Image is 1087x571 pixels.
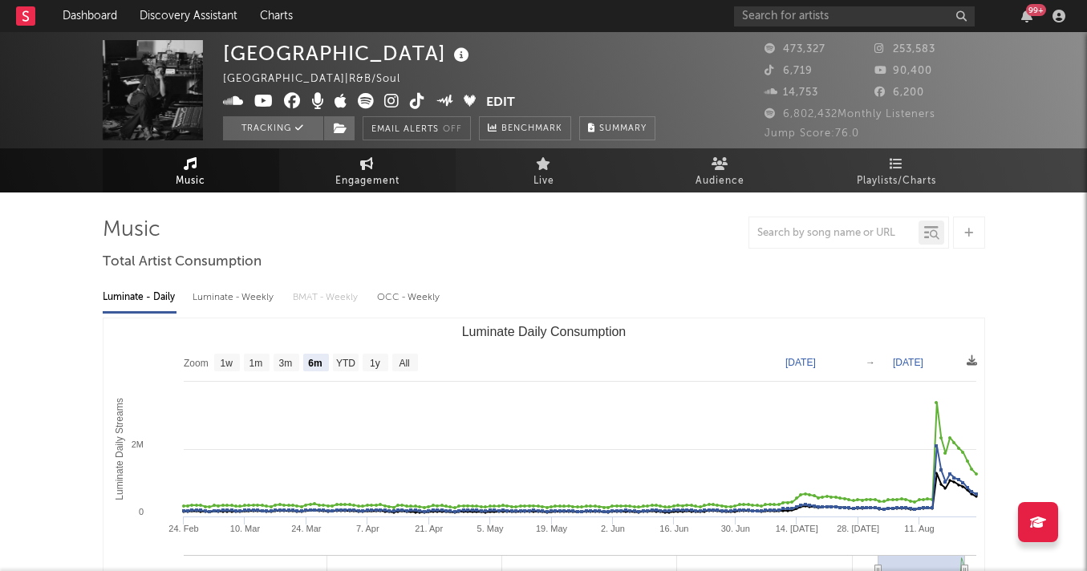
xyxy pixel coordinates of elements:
[249,358,262,369] text: 1m
[355,524,379,533] text: 7. Apr
[1021,10,1032,22] button: 99+
[809,148,985,192] a: Playlists/Charts
[443,125,462,134] em: Off
[904,524,934,533] text: 11. Aug
[535,524,567,533] text: 19. May
[1026,4,1046,16] div: 99 +
[866,357,875,368] text: →
[184,358,209,369] text: Zoom
[335,358,355,369] text: YTD
[837,524,879,533] text: 28. [DATE]
[223,70,419,89] div: [GEOGRAPHIC_DATA] | R&B/Soul
[103,148,279,192] a: Music
[734,6,975,26] input: Search for artists
[113,398,124,500] text: Luminate Daily Streams
[335,172,400,191] span: Engagement
[765,128,859,139] span: Jump Score: 76.0
[399,358,409,369] text: All
[599,124,647,133] span: Summary
[103,284,176,311] div: Luminate - Daily
[501,119,562,139] span: Benchmark
[456,148,632,192] a: Live
[229,524,260,533] text: 10. Mar
[220,358,233,369] text: 1w
[600,524,624,533] text: 2. Jun
[176,172,205,191] span: Music
[223,40,473,67] div: [GEOGRAPHIC_DATA]
[696,172,744,191] span: Audience
[775,524,817,533] text: 14. [DATE]
[461,325,626,338] text: Luminate Daily Consumption
[785,357,816,368] text: [DATE]
[579,116,655,140] button: Summary
[720,524,749,533] text: 30. Jun
[857,172,936,191] span: Playlists/Charts
[659,524,688,533] text: 16. Jun
[377,284,441,311] div: OCC - Weekly
[533,172,554,191] span: Live
[765,66,813,76] span: 6,719
[874,66,932,76] span: 90,400
[278,358,292,369] text: 3m
[223,116,323,140] button: Tracking
[632,148,809,192] a: Audience
[138,507,143,516] text: 0
[103,253,262,272] span: Total Artist Consumption
[874,87,924,98] span: 6,200
[131,439,143,449] text: 2M
[765,87,818,98] span: 14,753
[479,116,571,140] a: Benchmark
[279,148,456,192] a: Engagement
[749,227,919,240] input: Search by song name or URL
[308,358,322,369] text: 6m
[370,358,380,369] text: 1y
[486,93,515,113] button: Edit
[168,524,198,533] text: 24. Feb
[765,44,825,55] span: 473,327
[193,284,277,311] div: Luminate - Weekly
[893,357,923,368] text: [DATE]
[477,524,504,533] text: 5. May
[765,109,935,119] span: 6,802,432 Monthly Listeners
[415,524,443,533] text: 21. Apr
[874,44,935,55] span: 253,583
[291,524,322,533] text: 24. Mar
[363,116,471,140] button: Email AlertsOff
